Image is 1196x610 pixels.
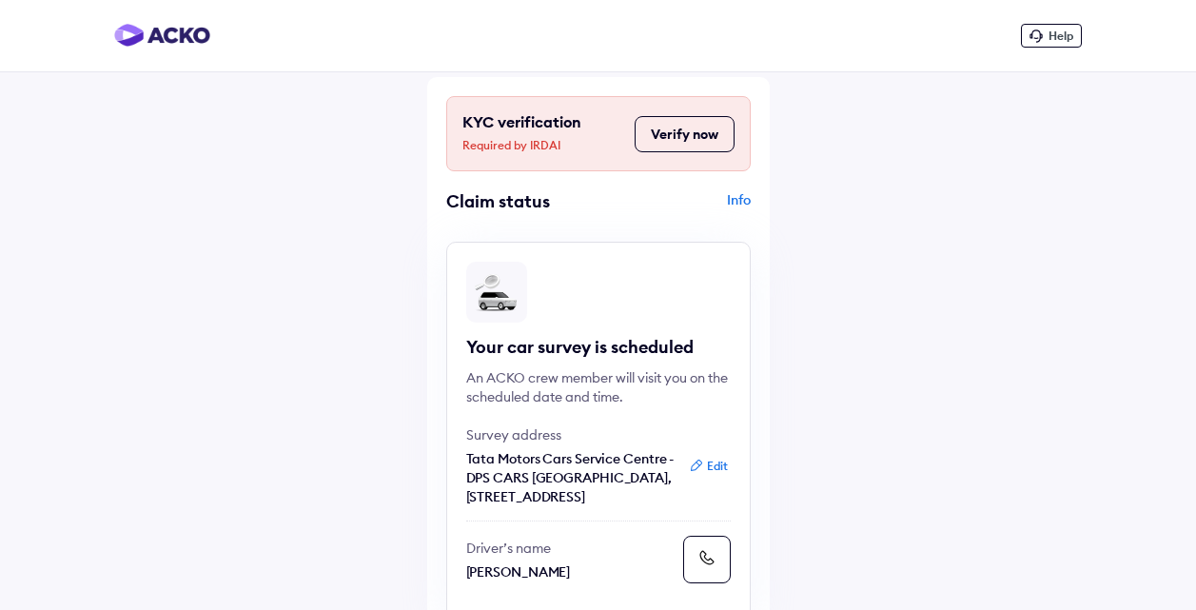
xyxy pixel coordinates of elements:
[603,190,751,226] div: Info
[466,449,676,506] p: Tata Motors Cars Service Centre - DPS CARS [GEOGRAPHIC_DATA], [STREET_ADDRESS]
[1049,29,1073,43] span: Help
[114,24,210,47] img: horizontal-gradient.png
[635,116,735,152] button: Verify now
[446,190,594,212] div: Claim status
[683,457,734,476] button: Edit
[466,336,731,359] div: Your car survey is scheduled
[466,425,676,444] p: Survey address
[466,368,731,406] div: An ACKO crew member will visit you on the scheduled date and time.
[462,112,625,155] div: KYC verification
[466,562,676,581] p: [PERSON_NAME]
[466,539,676,558] p: Driver’s name
[462,136,625,155] span: Required by IRDAI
